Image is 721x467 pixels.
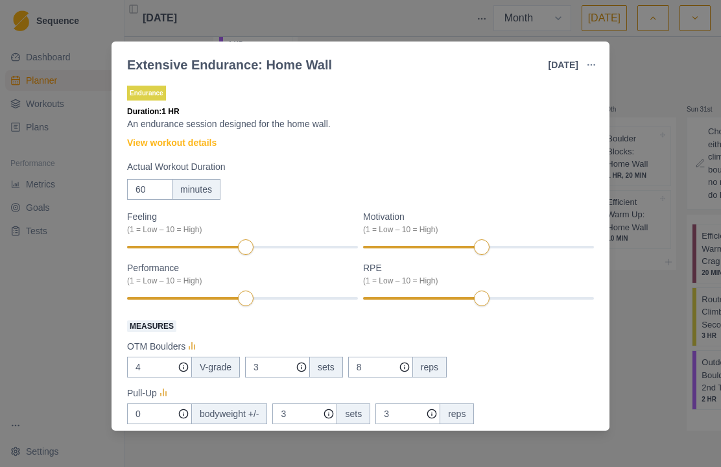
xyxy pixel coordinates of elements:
p: [DATE] [549,58,578,72]
div: (1 = Low – 10 = High) [363,275,586,287]
div: reps [412,357,447,377]
label: Performance [127,261,350,287]
p: An endurance session designed for the home wall. [127,117,594,131]
div: sets [309,357,343,377]
label: Motivation [363,210,586,235]
label: Feeling [127,210,350,235]
label: RPE [363,261,586,287]
p: Duration: 1 HR [127,106,594,117]
p: Pull-Up [127,387,157,400]
div: sets [337,403,370,424]
span: Measures [127,320,176,332]
div: V-grade [191,357,240,377]
div: (1 = Low – 10 = High) [363,224,586,235]
div: bodyweight +/- [191,403,267,424]
div: (1 = Low – 10 = High) [127,275,350,287]
p: Endurance [127,86,166,101]
p: OTM Boulders [127,340,185,353]
a: View workout details [127,136,217,150]
div: (1 = Low – 10 = High) [127,224,350,235]
label: Actual Workout Duration [127,160,586,174]
div: reps [440,403,474,424]
div: minutes [172,179,220,200]
div: Extensive Endurance: Home Wall [127,55,332,75]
